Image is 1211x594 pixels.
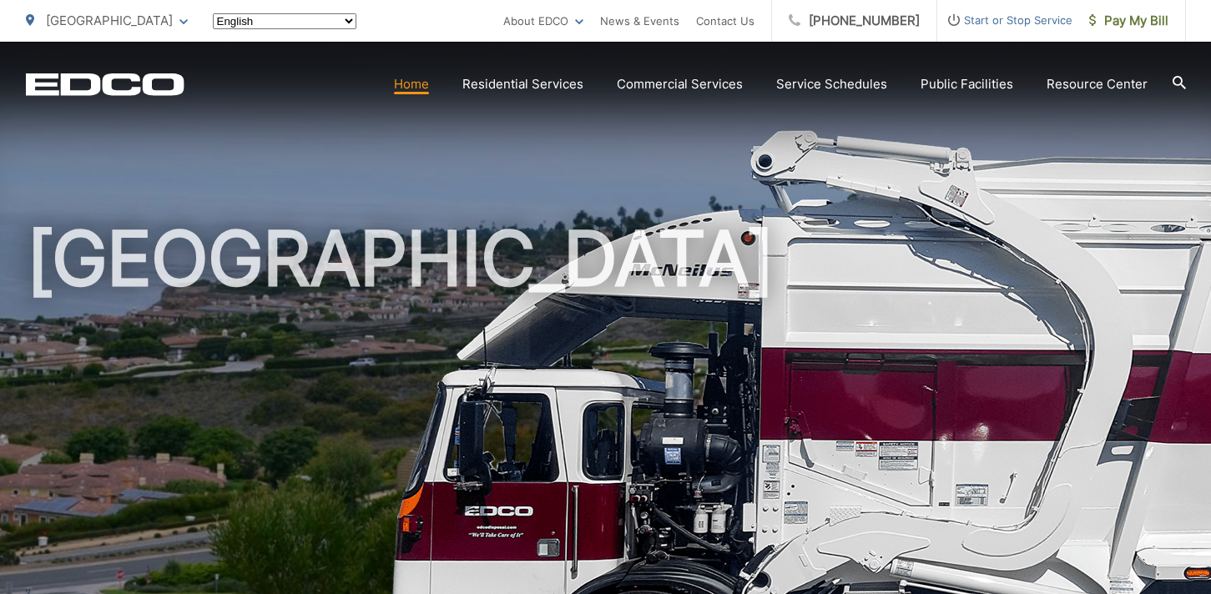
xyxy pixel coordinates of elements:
span: [GEOGRAPHIC_DATA] [46,13,173,28]
a: Public Facilities [921,74,1013,94]
a: Service Schedules [776,74,887,94]
a: News & Events [600,11,679,31]
a: Contact Us [696,11,754,31]
a: EDCD logo. Return to the homepage. [26,73,184,96]
a: Home [394,74,429,94]
select: Select a language [213,13,356,29]
a: Residential Services [462,74,583,94]
span: Pay My Bill [1089,11,1168,31]
a: About EDCO [503,11,583,31]
a: Resource Center [1047,74,1148,94]
a: Commercial Services [617,74,743,94]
